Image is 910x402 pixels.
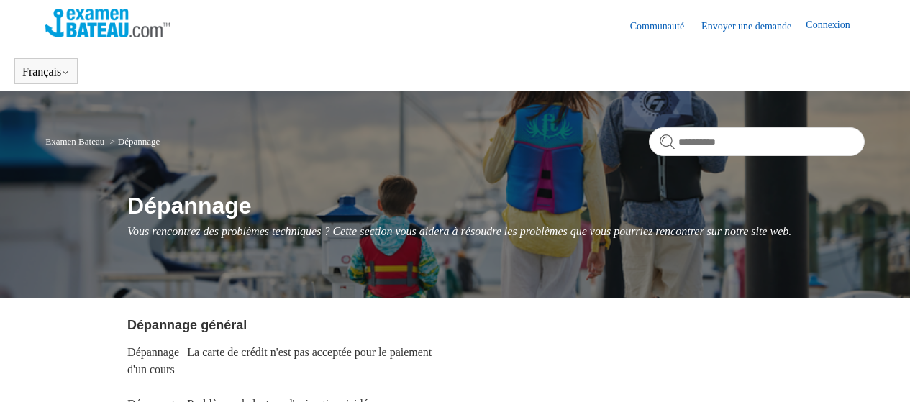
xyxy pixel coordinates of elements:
p: Vous rencontrez des problèmes techniques ? Cette section vous aidera à résoudre les problèmes que... [127,223,865,240]
a: Connexion [806,17,864,35]
a: Dépannage | La carte de crédit n'est pas acceptée pour le paiement d'un cours [127,346,432,375]
a: Dépannage général [127,318,247,332]
button: Français [22,65,70,78]
li: Dépannage [106,136,160,147]
input: Rechercher [649,127,865,156]
a: Communauté [630,19,699,34]
a: Envoyer une demande [701,19,806,34]
a: Examen Bateau [45,136,104,147]
li: Examen Bateau [45,136,106,147]
img: Page d’accueil du Centre d’aide Examen Bateau [45,9,170,37]
h1: Dépannage [127,188,865,223]
div: Live chat [873,365,910,402]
